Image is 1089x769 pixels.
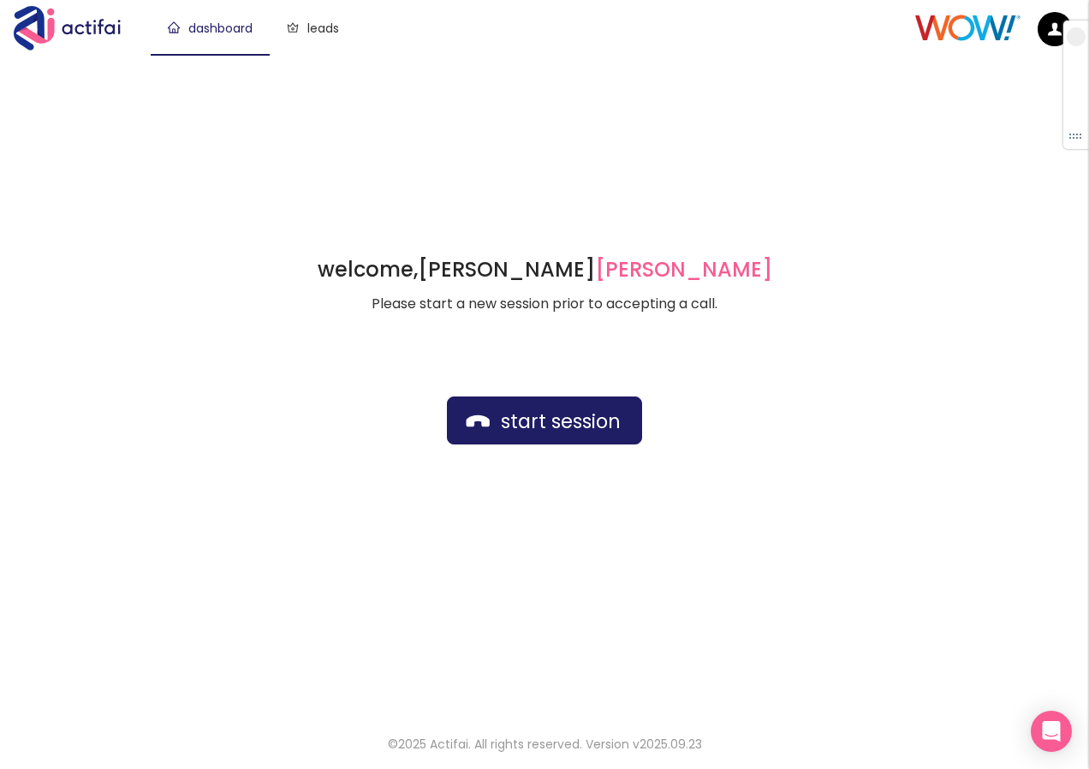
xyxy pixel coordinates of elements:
img: Client Logo [915,15,1021,41]
a: leads [287,20,339,37]
a: dashboard [168,20,253,37]
button: start session [447,396,642,444]
img: Actifai Logo [14,6,137,51]
strong: [PERSON_NAME] [418,255,772,283]
p: Please start a new session prior to accepting a call. [318,294,772,314]
div: Open Intercom Messenger [1031,711,1072,752]
img: default.png [1038,12,1072,46]
span: [PERSON_NAME] [595,255,772,283]
h1: welcome, [318,256,772,283]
